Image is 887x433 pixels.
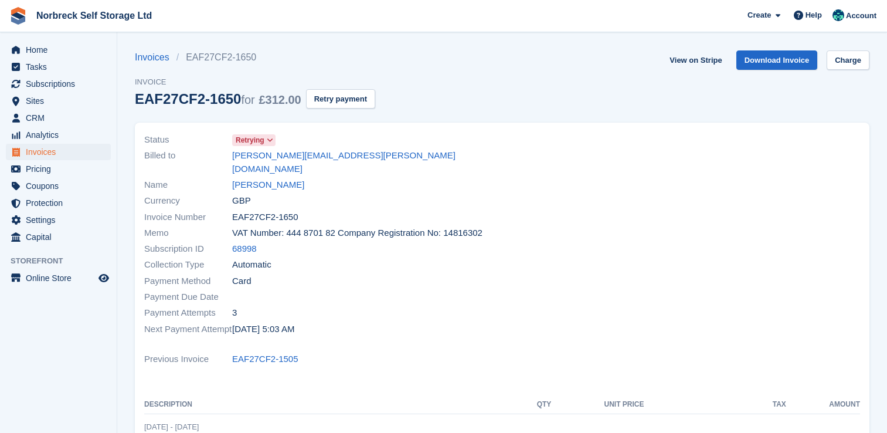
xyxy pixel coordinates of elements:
[144,211,232,224] span: Invoice Number
[26,270,96,286] span: Online Store
[6,42,111,58] a: menu
[6,76,111,92] a: menu
[232,133,276,147] a: Retrying
[665,50,726,70] a: View on Stripe
[144,149,232,175] span: Billed to
[806,9,822,21] span: Help
[144,395,518,414] th: Description
[144,178,232,192] span: Name
[832,9,844,21] img: Sally King
[26,144,96,160] span: Invoices
[11,255,117,267] span: Storefront
[232,194,251,208] span: GBP
[26,110,96,126] span: CRM
[232,323,294,336] time: 2025-09-05 04:03:22 UTC
[6,161,111,177] a: menu
[232,306,237,320] span: 3
[97,271,111,285] a: Preview store
[26,161,96,177] span: Pricing
[6,270,111,286] a: menu
[232,226,482,240] span: VAT Number: 444 8701 82 Company Registration No: 14816302
[26,195,96,211] span: Protection
[6,127,111,143] a: menu
[6,110,111,126] a: menu
[144,275,232,288] span: Payment Method
[232,211,298,224] span: EAF27CF2-1650
[232,178,304,192] a: [PERSON_NAME]
[827,50,869,70] a: Charge
[135,50,375,65] nav: breadcrumbs
[26,229,96,245] span: Capital
[144,422,199,431] span: [DATE] - [DATE]
[232,258,271,272] span: Automatic
[144,226,232,240] span: Memo
[6,144,111,160] a: menu
[6,59,111,75] a: menu
[786,395,860,414] th: Amount
[32,6,157,25] a: Norbreck Self Storage Ltd
[232,275,252,288] span: Card
[26,127,96,143] span: Analytics
[26,212,96,228] span: Settings
[26,93,96,109] span: Sites
[518,395,551,414] th: QTY
[135,91,301,107] div: EAF27CF2-1650
[135,50,176,65] a: Invoices
[144,290,232,304] span: Payment Due Date
[6,195,111,211] a: menu
[144,258,232,272] span: Collection Type
[551,395,644,414] th: Unit Price
[144,323,232,336] span: Next Payment Attempt
[6,212,111,228] a: menu
[236,135,264,146] span: Retrying
[241,93,254,106] span: for
[144,194,232,208] span: Currency
[6,229,111,245] a: menu
[306,89,375,109] button: Retry payment
[26,42,96,58] span: Home
[846,10,876,22] span: Account
[26,59,96,75] span: Tasks
[144,133,232,147] span: Status
[9,7,27,25] img: stora-icon-8386f47178a22dfd0bd8f6a31ec36ba5ce8667c1dd55bd0f319d3a0aa187defe.svg
[135,76,375,88] span: Invoice
[232,149,495,175] a: [PERSON_NAME][EMAIL_ADDRESS][PERSON_NAME][DOMAIN_NAME]
[6,178,111,194] a: menu
[644,395,786,414] th: Tax
[144,242,232,256] span: Subscription ID
[232,242,257,256] a: 68998
[736,50,818,70] a: Download Invoice
[26,178,96,194] span: Coupons
[144,353,232,366] span: Previous Invoice
[26,76,96,92] span: Subscriptions
[6,93,111,109] a: menu
[747,9,771,21] span: Create
[144,306,232,320] span: Payment Attempts
[232,353,298,366] a: EAF27CF2-1505
[259,93,301,106] span: £312.00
